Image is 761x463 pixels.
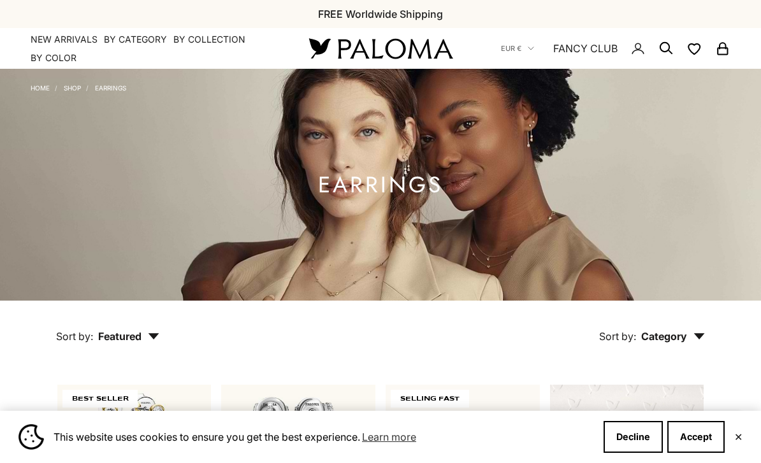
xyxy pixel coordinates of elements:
button: Accept [667,421,725,453]
img: Cookie banner [18,424,44,450]
span: Featured [98,330,159,343]
summary: By Color [31,52,76,64]
a: Shop [64,84,81,92]
button: EUR € [501,43,534,54]
a: Learn more [360,427,418,446]
button: Decline [604,421,663,453]
span: Sort by: [56,330,93,343]
button: Close [734,433,743,441]
summary: By Category [104,33,167,46]
button: Sort by: Featured [27,301,189,354]
nav: Primary navigation [31,33,279,64]
span: Category [641,330,705,343]
span: This website uses cookies to ensure you get the best experience. [54,427,593,446]
nav: Breadcrumb [31,82,126,92]
nav: Secondary navigation [501,28,730,69]
span: SELLING FAST [391,390,469,408]
p: FREE Worldwide Shipping [318,6,443,22]
summary: By Collection [173,33,245,46]
span: EUR € [501,43,521,54]
span: BEST SELLER [62,390,138,408]
a: Home [31,84,50,92]
button: Sort by: Category [570,301,734,354]
span: Sort by: [599,330,636,343]
h1: Earrings [318,177,443,193]
a: Earrings [95,84,126,92]
a: NEW ARRIVALS [31,33,98,46]
a: FANCY CLUB [553,40,618,57]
